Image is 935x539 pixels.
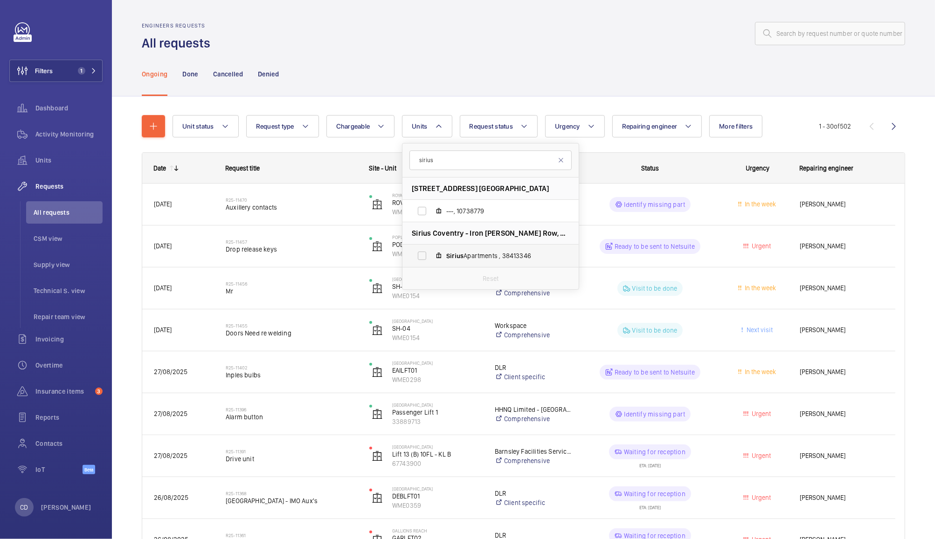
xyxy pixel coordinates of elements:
span: Unit status [182,123,214,130]
p: WME0331 [392,207,483,217]
img: elevator.svg [372,325,383,336]
p: Barnsley Facilities Services- [GEOGRAPHIC_DATA] [495,447,572,456]
button: Filters1 [9,60,103,82]
span: Requests [35,182,103,191]
p: DLR [495,363,572,372]
p: 67743900 [392,459,483,468]
p: HHNQ Limited - [GEOGRAPHIC_DATA] [495,405,572,414]
span: Activity Monitoring [35,130,103,139]
span: Next visit [745,326,773,334]
h2: R25-11396 [226,407,357,412]
span: Apartments , 38413346 [446,251,554,260]
h2: R25-11368 [226,491,357,496]
a: Comprehensive [495,288,572,298]
h2: R25-11391 [226,449,357,454]
p: Ready to be sent to Netsuite [615,242,695,251]
img: elevator.svg [372,241,383,252]
span: 1 - 30 502 [819,123,851,130]
button: More filters [709,115,762,137]
a: Comprehensive [495,414,572,423]
img: elevator.svg [372,367,383,378]
p: Visit to be done [632,284,678,293]
span: [PERSON_NAME] [800,241,884,252]
button: Unit status [173,115,239,137]
div: Date [153,164,166,172]
p: Ready to be sent to Netsuite [615,368,695,377]
p: [GEOGRAPHIC_DATA] [392,444,483,450]
span: Dashboard [35,103,103,113]
span: 27/08/2025 [154,410,187,417]
span: Contacts [35,439,103,448]
button: Request status [460,115,538,137]
span: 3 [95,388,103,395]
div: ETA: [DATE] [639,459,661,468]
span: Repair team view [34,312,103,321]
span: [DATE] [154,284,172,292]
p: Done [182,69,198,79]
span: Reports [35,413,103,422]
span: Technical S. view [34,286,103,295]
p: 33889713 [392,417,483,426]
span: Mr [226,287,357,296]
span: Request status [470,123,513,130]
h2: R25-11470 [226,197,357,203]
span: of [834,123,840,130]
span: Urgent [750,410,771,417]
button: Units [402,115,452,137]
p: Poplar Depot [392,234,483,240]
span: Sirius [446,252,464,259]
p: Gallions Reach [392,528,483,533]
span: Overtime [35,361,103,370]
h2: R25-11457 [226,239,357,245]
img: elevator.svg [372,492,383,504]
p: WME0320 [392,249,483,259]
p: [GEOGRAPHIC_DATA] [392,486,483,491]
a: Comprehensive [495,456,572,465]
p: DEBLFT01 [392,491,483,501]
span: In the week [743,200,776,208]
span: More filters [719,123,753,130]
span: Urgency [746,164,770,172]
p: [PERSON_NAME] [41,503,91,512]
span: Beta [83,465,95,474]
span: Invoicing [35,334,103,344]
span: Urgent [750,452,771,459]
span: IoT [35,465,83,474]
span: Request title [225,164,260,172]
span: 26/08/2025 [154,494,188,501]
p: Lift 13 (B) 10FL - KL B [392,450,483,459]
p: Passenger Lift 1 [392,408,483,417]
span: Filters [35,66,53,75]
span: 27/08/2025 [154,452,187,459]
p: Reset [483,274,499,283]
p: SH-04 [392,324,483,333]
span: Drop release keys [226,245,357,254]
a: Client specific [495,372,572,382]
p: SH-04 [392,282,483,291]
span: [PERSON_NAME] [800,409,884,419]
span: Urgency [555,123,580,130]
a: Client specific [495,498,572,507]
span: 1 [78,67,85,75]
span: Urgent [750,242,771,250]
span: CSM view [34,234,103,243]
p: Identify missing part [624,409,686,419]
img: elevator.svg [372,283,383,294]
span: Auxillery contacts [226,203,357,212]
p: Identify missing part [624,200,686,209]
p: [GEOGRAPHIC_DATA] [392,360,483,366]
h2: R25-11455 [226,323,357,328]
span: Doors Need re welding [226,328,357,338]
span: [GEOGRAPHIC_DATA] - IMO Aux's [226,496,357,505]
p: WME0359 [392,501,483,510]
span: [DATE] [154,326,172,334]
h2: R25-11456 [226,281,357,287]
span: Sirius Coventry - Iron [PERSON_NAME] Row, CV1 1HF [GEOGRAPHIC_DATA] [412,228,569,238]
p: WME0154 [392,333,483,342]
span: Inples bulbs [226,370,357,380]
span: Repairing engineer [622,123,678,130]
span: Units [35,156,103,165]
p: Workspace [495,321,572,330]
span: Status [641,164,659,172]
img: elevator.svg [372,450,383,462]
